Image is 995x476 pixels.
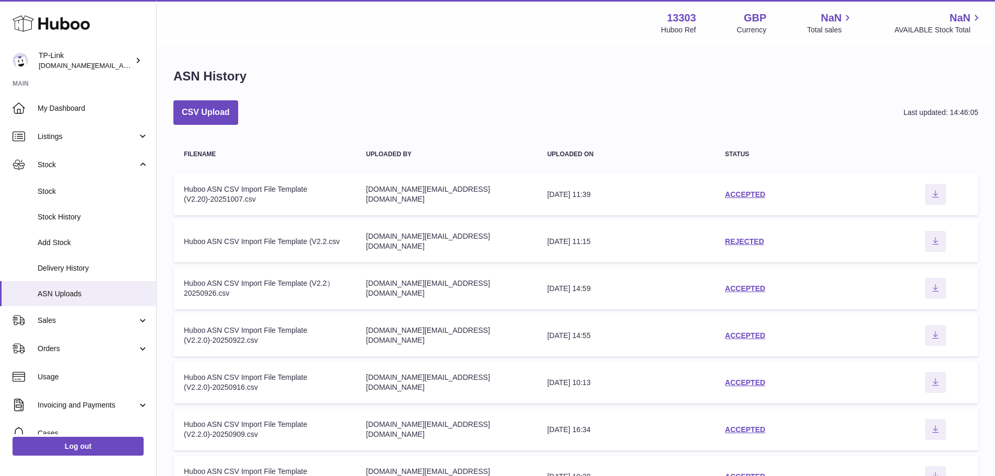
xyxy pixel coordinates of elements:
[366,231,526,251] div: [DOMAIN_NAME][EMAIL_ADDRESS][DOMAIN_NAME]
[925,184,946,205] button: Download ASN file
[13,437,144,456] a: Log out
[904,108,978,118] div: Last updated: 14:46:05
[366,278,526,298] div: [DOMAIN_NAME][EMAIL_ADDRESS][DOMAIN_NAME]
[925,231,946,252] button: Download ASN file
[184,237,345,247] div: Huboo ASN CSV Import File Template (V2.2.csv
[950,11,970,25] span: NaN
[38,103,148,113] span: My Dashboard
[547,331,704,341] div: [DATE] 14:55
[184,420,345,439] div: Huboo ASN CSV Import File Template (V2.2.0)-20250909.csv
[38,400,137,410] span: Invoicing and Payments
[894,11,982,35] a: NaN AVAILABLE Stock Total
[184,373,345,392] div: Huboo ASN CSV Import File Template (V2.2.0)-20250916.csv
[725,190,765,199] a: ACCEPTED
[13,53,28,68] img: purchase.uk@tp-link.com
[925,325,946,346] button: Download ASN file
[38,372,148,382] span: Usage
[547,425,704,435] div: [DATE] 16:34
[725,378,765,387] a: ACCEPTED
[925,372,946,393] button: Download ASN file
[366,420,526,439] div: [DOMAIN_NAME][EMAIL_ADDRESS][DOMAIN_NAME]
[807,25,853,35] span: Total sales
[38,344,137,354] span: Orders
[38,263,148,273] span: Delivery History
[547,378,704,388] div: [DATE] 10:13
[173,100,238,125] button: CSV Upload
[807,11,853,35] a: NaN Total sales
[661,25,696,35] div: Huboo Ref
[39,51,133,71] div: TP-Link
[366,326,526,345] div: [DOMAIN_NAME][EMAIL_ADDRESS][DOMAIN_NAME]
[925,419,946,440] button: Download ASN file
[821,11,841,25] span: NaN
[38,160,137,170] span: Stock
[38,316,137,326] span: Sales
[38,132,137,142] span: Listings
[547,190,704,200] div: [DATE] 11:39
[737,25,767,35] div: Currency
[366,373,526,392] div: [DOMAIN_NAME][EMAIL_ADDRESS][DOMAIN_NAME]
[38,187,148,196] span: Stock
[38,238,148,248] span: Add Stock
[184,278,345,298] div: Huboo ASN CSV Import File Template (V2.2）20250926.csv
[725,425,765,434] a: ACCEPTED
[173,68,247,85] h1: ASN History
[38,428,148,438] span: Cases
[725,331,765,340] a: ACCEPTED
[894,25,982,35] span: AVAILABLE Stock Total
[38,212,148,222] span: Stock History
[39,61,208,69] span: [DOMAIN_NAME][EMAIL_ADDRESS][DOMAIN_NAME]
[184,326,345,345] div: Huboo ASN CSV Import File Template (V2.2.0)-20250922.csv
[893,141,978,168] th: actions
[366,184,526,204] div: [DOMAIN_NAME][EMAIL_ADDRESS][DOMAIN_NAME]
[173,141,356,168] th: Filename
[356,141,537,168] th: Uploaded by
[537,141,715,168] th: Uploaded on
[667,11,696,25] strong: 13303
[715,141,893,168] th: Status
[547,284,704,294] div: [DATE] 14:59
[725,237,764,246] a: REJECTED
[184,184,345,204] div: Huboo ASN CSV Import File Template (V2.20)-20251007.csv
[925,278,946,299] button: Download ASN file
[725,284,765,293] a: ACCEPTED
[38,289,148,299] span: ASN Uploads
[547,237,704,247] div: [DATE] 11:15
[744,11,766,25] strong: GBP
